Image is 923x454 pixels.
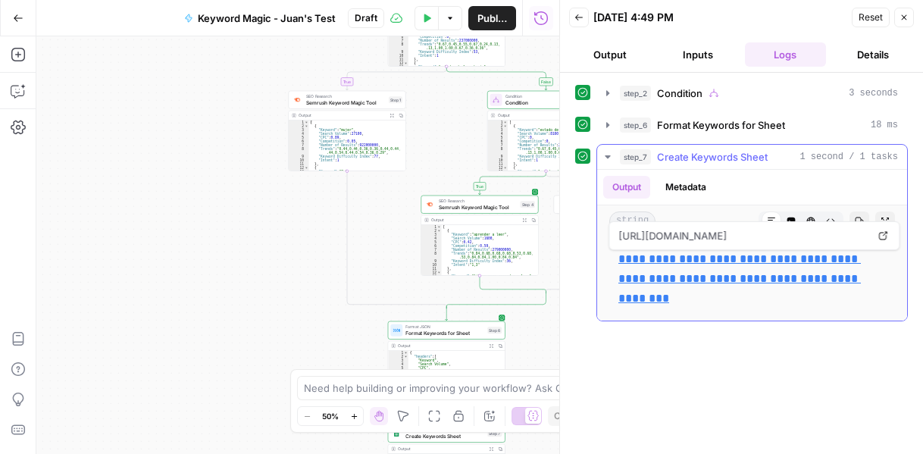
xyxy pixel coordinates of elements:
[431,217,518,223] div: Output
[388,321,505,402] div: Format JSONFormat Keywords for SheetStep 6Output{ "headers":[ "Keyword", "Search Volume", "CPC", ...
[305,124,309,128] span: Toggle code folding, rows 2 through 11
[289,155,309,158] div: 9
[289,158,309,162] div: 10
[388,61,408,65] div: 12
[609,211,655,231] span: string
[480,275,546,293] g: Edge from step_4 to step_3-conditional-end
[404,61,408,65] span: Toggle code folding, rows 12 through 21
[405,329,484,337] span: Format Keywords for Sheet
[421,271,442,274] div: 12
[41,88,53,100] img: tab_domain_overview_orange.svg
[289,132,309,136] div: 4
[398,446,484,452] div: Output
[548,406,583,426] button: Copy
[488,124,508,128] div: 2
[404,351,408,355] span: Toggle code folding, rows 1 through 1013
[289,170,309,174] div: 13
[289,166,309,170] div: 12
[615,222,870,249] span: [URL][DOMAIN_NAME]
[388,65,408,69] div: 13
[24,24,36,36] img: logo_orange.svg
[521,201,536,208] div: Step 4
[657,149,768,164] span: Create Keywords Sheet
[24,39,36,52] img: website_grey.svg
[404,355,408,359] span: Toggle code folding, rows 2 through 10
[488,155,508,158] div: 9
[488,147,508,155] div: 8
[388,50,408,54] div: 9
[488,139,508,143] div: 6
[488,136,508,139] div: 5
[421,229,442,233] div: 2
[657,117,785,133] span: Format Keywords for Sheet
[437,229,442,233] span: Toggle code folding, rows 2 through 11
[620,149,651,164] span: step_7
[849,86,898,100] span: 3 seconds
[597,113,907,137] button: 18 ms
[498,112,584,118] div: Output
[656,176,715,199] button: Metadata
[167,89,255,99] div: Keywords by Traffic
[426,201,433,208] img: 8a3tdog8tf0qdwwcclgyu02y995m
[503,121,508,124] span: Toggle code folding, rows 1 through 1002
[487,327,502,333] div: Step 6
[657,42,739,67] button: Inputs
[620,86,651,101] span: step_2
[488,170,508,174] div: 13
[405,324,484,330] span: Format JSON
[322,410,339,422] span: 50%
[305,166,309,170] span: Toggle code folding, rows 12 through 21
[446,291,546,308] g: Edge from step_3-conditional-end to step_2-conditional-end
[487,91,605,171] div: ConditionConditionOutput[ { "Keyword":"estado de la materia" "Search Volume":8100, "CPC":0, "Comp...
[421,259,442,263] div: 9
[503,124,508,128] span: Toggle code folding, rows 2 through 11
[175,6,345,30] button: Keyword Magic - Juan's Test
[289,162,309,166] div: 11
[871,118,898,132] span: 18 ms
[388,351,408,355] div: 1
[437,271,442,274] span: Toggle code folding, rows 12 through 21
[151,88,163,100] img: tab_keywords_by_traffic_grey.svg
[597,81,907,105] button: 3 seconds
[569,42,651,67] button: Output
[293,96,301,104] img: 8a3tdog8tf0qdwwcclgyu02y995m
[657,86,702,101] span: Condition
[289,91,406,171] div: SEO ResearchSemrush Keyword Magic ToolStep 1Output[ { "Keyword":"mujer", "Search Volume":27100, "...
[388,54,408,58] div: 10
[58,89,136,99] div: Domain Overview
[346,66,447,89] g: Edge from step_2 to step_1
[468,6,516,30] button: Publish
[421,248,442,252] div: 7
[439,203,518,211] span: Semrush Keyword Magic Tool
[388,42,408,50] div: 8
[421,263,442,267] div: 10
[799,150,898,164] span: 1 second / 1 tasks
[488,132,508,136] div: 4
[505,99,584,106] span: Condition
[597,170,907,321] div: 1 second / 1 tasks
[388,366,408,370] div: 5
[388,362,408,366] div: 4
[299,112,385,118] div: Output
[289,136,309,139] div: 5
[859,11,883,24] span: Reset
[479,171,546,194] g: Edge from step_3 to step_4
[488,121,508,124] div: 1
[421,252,442,259] div: 8
[388,359,408,362] div: 3
[405,432,484,440] span: Create Keywords Sheet
[421,274,442,278] div: 13
[620,117,651,133] span: step_6
[421,236,442,240] div: 4
[421,225,442,229] div: 1
[289,128,309,132] div: 3
[832,42,914,67] button: Details
[306,99,386,106] span: Semrush Keyword Magic Tool
[289,139,309,143] div: 6
[446,66,547,89] g: Edge from step_2 to step_3
[488,128,508,132] div: 3
[388,35,408,39] div: 6
[487,430,502,437] div: Step 7
[306,93,386,99] span: SEO Research
[421,233,442,236] div: 3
